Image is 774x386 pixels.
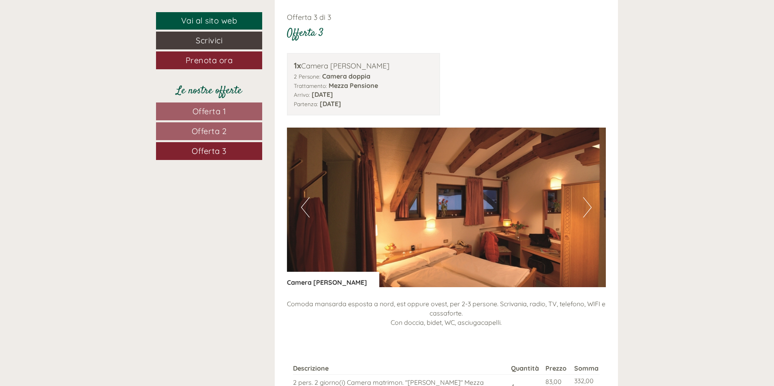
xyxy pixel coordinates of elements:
a: Prenota ora [156,51,262,69]
div: lunedì [143,6,176,20]
b: Camera doppia [322,72,370,80]
small: Partenza: [294,100,318,107]
b: Mezza Pensione [329,81,378,90]
span: Offerta 1 [192,106,226,116]
th: Quantità [508,362,542,375]
button: Invia [276,210,320,228]
div: Camera [PERSON_NAME] [287,272,379,287]
th: Descrizione [293,362,508,375]
span: Offerta 3 [192,146,227,156]
div: Offerta 3 [287,26,323,41]
button: Previous [301,197,310,218]
small: Arrivo: [294,91,310,98]
p: Comoda mansarda esposta a nord, est oppure ovest, per 2-3 persone. Scrivania, radio, TV, telefono... [287,299,606,327]
a: Vai al sito web [156,12,262,30]
small: Trattamento: [294,82,327,89]
small: 13:43 [12,39,128,45]
small: 2 Persone: [294,73,321,80]
b: 1x [294,60,301,70]
th: Somma [571,362,600,375]
b: [DATE] [312,90,333,98]
div: Camera [PERSON_NAME] [294,60,434,72]
b: [DATE] [320,100,341,108]
div: Hotel Weisses Lamm [12,23,128,30]
a: Scrivici [156,32,262,49]
button: Next [583,197,592,218]
span: Offerta 2 [192,126,227,136]
img: image [287,128,606,287]
div: Buon giorno, come possiamo aiutarla? [6,22,132,47]
th: Prezzo [542,362,571,375]
div: Le nostre offerte [156,83,262,98]
span: Offerta 3 di 3 [287,13,331,22]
